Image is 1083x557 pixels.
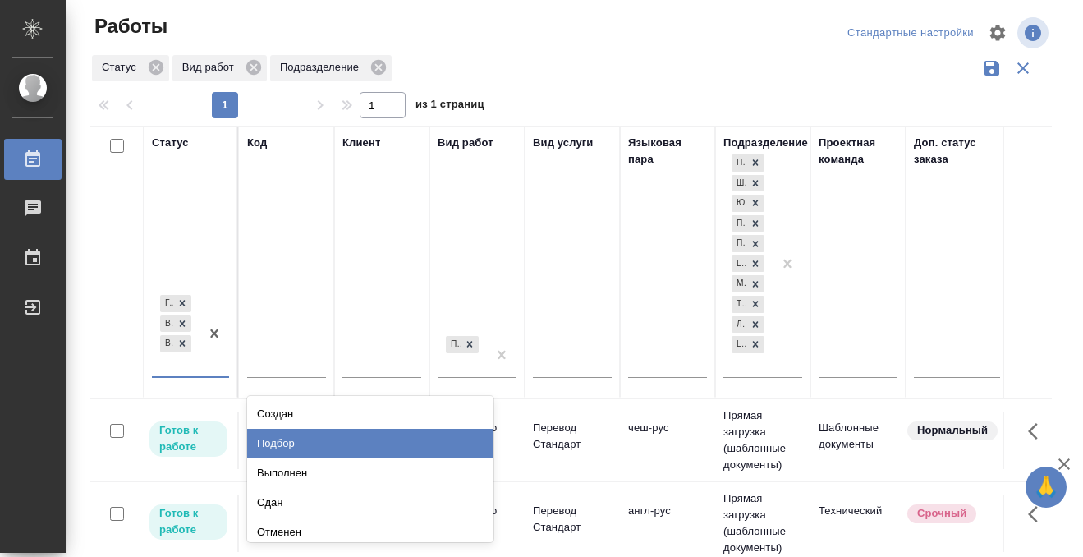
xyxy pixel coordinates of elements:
[620,412,715,469] td: чеш-рус
[247,135,267,151] div: Код
[159,505,218,538] p: Готов к работе
[148,503,229,541] div: Исполнитель может приступить к работе
[732,316,746,334] div: Локализация
[438,135,493,151] div: Вид работ
[152,135,189,151] div: Статус
[533,135,594,151] div: Вид услуги
[730,294,766,315] div: Прямая загрузка (шаблонные документы), Шаблонные документы, Юридический, Проектный офис, Проектна...
[730,254,766,274] div: Прямая загрузка (шаблонные документы), Шаблонные документы, Юридический, Проектный офис, Проектна...
[247,429,493,458] div: Подбор
[715,399,810,481] td: Прямая загрузка (шаблонные документы)
[732,336,746,353] div: LocQA
[160,315,173,333] div: В работе
[247,458,493,488] div: Выполнен
[620,495,715,552] td: англ-рус
[978,13,1017,53] span: Настроить таблицу
[730,153,766,173] div: Прямая загрузка (шаблонные документы), Шаблонные документы, Юридический, Проектный офис, Проектна...
[247,488,493,518] div: Сдан
[732,215,746,232] div: Проектный офис
[1017,17,1052,48] span: Посмотреть информацию
[732,255,746,273] div: LegalQA
[723,135,808,151] div: Подразделение
[160,295,173,312] div: Готов к работе
[247,399,493,429] div: Создан
[280,59,365,76] p: Подразделение
[732,235,746,252] div: Проектная группа
[843,21,978,46] div: split button
[730,233,766,254] div: Прямая загрузка (шаблонные документы), Шаблонные документы, Юридический, Проектный офис, Проектна...
[247,518,493,547] div: Отменен
[158,334,193,354] div: Готов к работе, В работе, В ожидании
[730,173,766,194] div: Прямая загрузка (шаблонные документы), Шаблонные документы, Юридический, Проектный офис, Проектна...
[92,55,169,81] div: Статус
[533,503,612,536] p: Перевод Стандарт
[159,422,218,455] p: Готов к работе
[730,214,766,234] div: Прямая загрузка (шаблонные документы), Шаблонные документы, Юридический, Проектный офис, Проектна...
[917,505,966,522] p: Срочный
[732,296,746,313] div: Технический
[160,335,173,352] div: В ожидании
[732,275,746,292] div: Медицинский
[158,314,193,334] div: Готов к работе, В работе, В ожидании
[1032,470,1060,504] span: 🙏
[415,94,484,118] span: из 1 страниц
[533,420,612,453] p: Перевод Стандарт
[628,135,707,168] div: Языковая пара
[444,334,480,355] div: Приёмка по качеству
[914,135,1000,168] div: Доп. статус заказа
[1018,412,1058,451] button: Здесь прячутся важные кнопки
[810,495,906,552] td: Технический
[730,315,766,335] div: Прямая загрузка (шаблонные документы), Шаблонные документы, Юридический, Проектный офис, Проектна...
[732,154,746,172] div: Прямая загрузка (шаблонные документы)
[730,274,766,294] div: Прямая загрузка (шаблонные документы), Шаблонные документы, Юридический, Проектный офис, Проектна...
[1026,467,1067,508] button: 🙏
[102,59,142,76] p: Статус
[182,59,240,76] p: Вид работ
[976,53,1007,84] button: Сохранить фильтры
[158,293,193,314] div: Готов к работе, В работе, В ожидании
[730,334,766,355] div: Прямая загрузка (шаблонные документы), Шаблонные документы, Юридический, Проектный офис, Проектна...
[810,412,906,469] td: Шаблонные документы
[148,420,229,458] div: Исполнитель может приступить к работе
[172,55,267,81] div: Вид работ
[1018,495,1058,534] button: Здесь прячутся важные кнопки
[342,135,380,151] div: Клиент
[1007,53,1039,84] button: Сбросить фильтры
[90,13,167,39] span: Работы
[819,135,897,168] div: Проектная команда
[730,193,766,214] div: Прямая загрузка (шаблонные документы), Шаблонные документы, Юридический, Проектный офис, Проектна...
[732,175,746,192] div: Шаблонные документы
[446,336,461,353] div: Приёмка по качеству
[732,195,746,212] div: Юридический
[270,55,392,81] div: Подразделение
[917,422,988,439] p: Нормальный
